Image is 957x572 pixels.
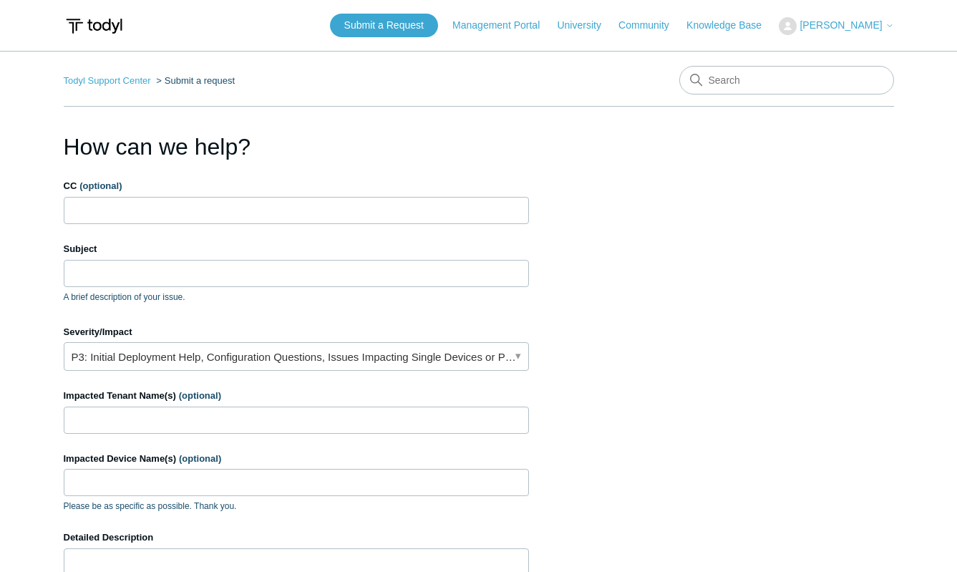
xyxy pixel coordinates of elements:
[452,18,554,33] a: Management Portal
[330,14,438,37] a: Submit a Request
[800,19,882,31] span: [PERSON_NAME]
[64,130,529,164] h1: How can we help?
[64,452,529,466] label: Impacted Device Name(s)
[64,75,154,86] li: Todyl Support Center
[64,242,529,256] label: Subject
[779,17,893,35] button: [PERSON_NAME]
[557,18,615,33] a: University
[179,390,221,401] span: (optional)
[64,530,529,545] label: Detailed Description
[64,75,151,86] a: Todyl Support Center
[64,342,529,371] a: P3: Initial Deployment Help, Configuration Questions, Issues Impacting Single Devices or Past Out...
[64,389,529,403] label: Impacted Tenant Name(s)
[64,179,529,193] label: CC
[64,291,529,304] p: A brief description of your issue.
[64,325,529,339] label: Severity/Impact
[79,180,122,191] span: (optional)
[179,453,221,464] span: (optional)
[679,66,894,94] input: Search
[64,13,125,39] img: Todyl Support Center Help Center home page
[64,500,529,513] p: Please be as specific as possible. Thank you.
[618,18,684,33] a: Community
[153,75,235,86] li: Submit a request
[686,18,776,33] a: Knowledge Base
